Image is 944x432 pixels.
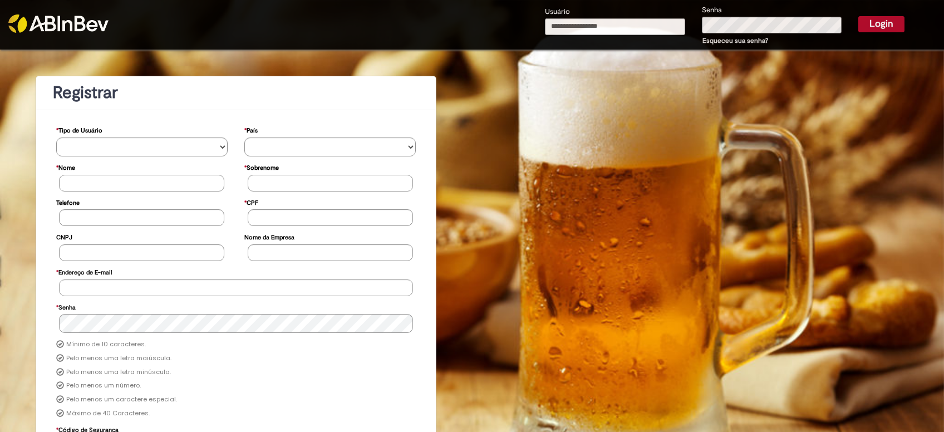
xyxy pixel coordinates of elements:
[66,409,150,418] label: Máximo de 40 Caracteres.
[858,16,904,32] button: Login
[56,228,72,244] label: CNPJ
[702,36,768,45] a: Esqueceu sua senha?
[56,121,102,138] label: Tipo de Usuário
[8,14,109,33] img: ABInbev-white.png
[56,298,76,315] label: Senha
[244,121,258,138] label: País
[56,194,80,210] label: Telefone
[244,194,258,210] label: CPF
[66,354,171,363] label: Pelo menos uma letra maiúscula.
[56,159,75,175] label: Nome
[66,368,171,377] label: Pelo menos uma letra minúscula.
[66,340,146,349] label: Mínimo de 10 caracteres.
[53,84,419,102] h1: Registrar
[545,7,570,17] label: Usuário
[56,263,112,279] label: Endereço de E-mail
[702,5,722,16] label: Senha
[66,381,141,390] label: Pelo menos um número.
[66,395,177,404] label: Pelo menos um caractere especial.
[244,159,279,175] label: Sobrenome
[244,228,294,244] label: Nome da Empresa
